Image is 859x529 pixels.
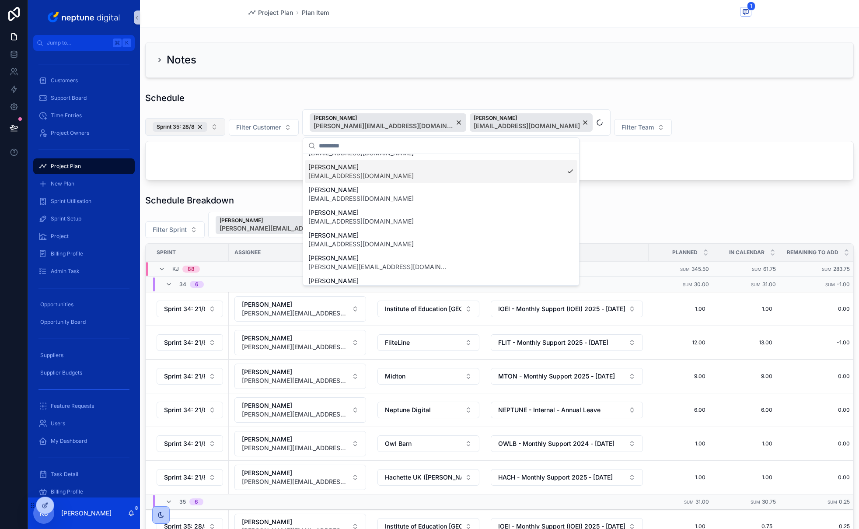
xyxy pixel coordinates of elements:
[691,266,709,272] span: 345.50
[377,334,480,351] a: Select Button
[786,305,850,312] span: 0.00
[242,469,348,477] span: [PERSON_NAME]
[157,402,223,418] button: Select Button
[156,368,223,385] a: Select Button
[145,221,205,238] button: Select Button
[491,402,643,418] button: Select Button
[234,431,367,457] a: Select Button
[719,437,776,451] a: 1.00
[786,440,850,447] a: 0.00
[164,305,205,313] span: Sprint 34: 21/8
[46,11,122,25] img: App logo
[157,435,223,452] button: Select Button
[723,406,772,413] span: 6.00
[242,401,348,410] span: [PERSON_NAME]
[234,329,367,356] a: Select Button
[51,130,89,137] span: Project Owners
[657,373,705,380] span: 9.00
[657,474,705,481] span: 1.00
[220,224,360,233] span: [PERSON_NAME][EMAIL_ADDRESS][PERSON_NAME][DOMAIN_NAME]
[308,186,414,194] span: [PERSON_NAME]
[719,403,776,417] a: 6.00
[164,473,205,482] span: Sprint 34: 21/8
[303,154,579,285] div: Suggestions
[234,397,366,423] button: Select Button
[248,8,293,17] a: Project Plan
[51,233,69,240] span: Project
[164,406,205,414] span: Sprint 34: 21/8
[156,469,223,486] a: Select Button
[145,92,185,104] h1: Schedule
[474,115,580,122] span: [PERSON_NAME]
[498,406,601,414] span: NEPTUNE - Internal - Annual Leave
[786,406,850,413] a: 0.00
[719,336,776,350] a: 13.00
[51,268,80,275] span: Admin Task
[33,398,135,414] a: Feature Requests
[786,339,850,346] a: -1.00
[153,225,187,234] span: Filter Sprint
[490,401,643,419] a: Select Button
[195,281,199,288] div: 6
[33,433,135,449] a: My Dashboard
[498,439,615,448] span: OWLB - Monthly Support 2024 - [DATE]
[833,266,850,272] span: 283.75
[33,211,135,227] a: Sprint Setup
[622,123,654,132] span: Filter Team
[822,267,831,272] small: Sum
[385,372,405,381] span: Midton
[719,302,776,316] a: 1.00
[33,484,135,500] a: Billing Profile
[719,470,776,484] a: 1.00
[377,301,479,317] button: Select Button
[786,373,850,380] span: 0.00
[377,435,480,452] a: Select Button
[172,266,179,273] span: KJ
[33,347,135,363] a: Suppliers
[751,282,761,287] small: Sum
[234,364,366,389] button: Select Button
[657,440,705,447] span: 1.00
[242,334,348,343] span: [PERSON_NAME]
[825,282,835,287] small: Sum
[40,352,63,359] span: Suppliers
[51,95,87,102] span: Support Board
[839,498,850,505] span: 0.25
[51,112,82,119] span: Time Entries
[157,249,176,256] span: Sprint
[490,435,643,452] a: Select Button
[491,368,643,385] button: Select Button
[654,302,709,316] a: 1.00
[377,300,480,318] a: Select Button
[51,163,81,170] span: Project Plan
[51,471,78,478] span: Task Detail
[164,338,205,347] span: Sprint 34: 21/8
[234,464,367,490] a: Select Button
[654,369,709,383] a: 9.00
[310,113,466,132] button: Unselect 137
[385,305,461,313] span: Institute of Education [GEOGRAPHIC_DATA]
[729,249,765,256] span: In Calendar
[242,410,348,419] span: [PERSON_NAME][EMAIL_ADDRESS][PERSON_NAME][DOMAIN_NAME]
[33,416,135,431] a: Users
[234,249,261,256] span: Assignee
[308,194,414,203] span: [EMAIL_ADDRESS][DOMAIN_NAME]
[490,368,643,385] a: Select Button
[47,39,109,46] span: Jump to...
[657,339,705,346] span: 12.00
[302,8,329,17] a: Plan Item
[33,193,135,209] a: Sprint Utilisation
[474,122,580,130] span: [EMAIL_ADDRESS][DOMAIN_NAME]
[385,439,412,448] span: Owl Barn
[242,300,348,309] span: [PERSON_NAME]
[156,401,223,419] a: Select Button
[657,406,705,413] span: 6.00
[40,319,86,326] span: Opportunity Board
[51,198,91,205] span: Sprint Utilisation
[242,477,348,486] span: [PERSON_NAME][EMAIL_ADDRESS][PERSON_NAME][DOMAIN_NAME]
[377,469,480,486] a: Select Button
[145,118,225,136] button: Select Button
[157,368,223,385] button: Select Button
[33,263,135,279] a: Admin Task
